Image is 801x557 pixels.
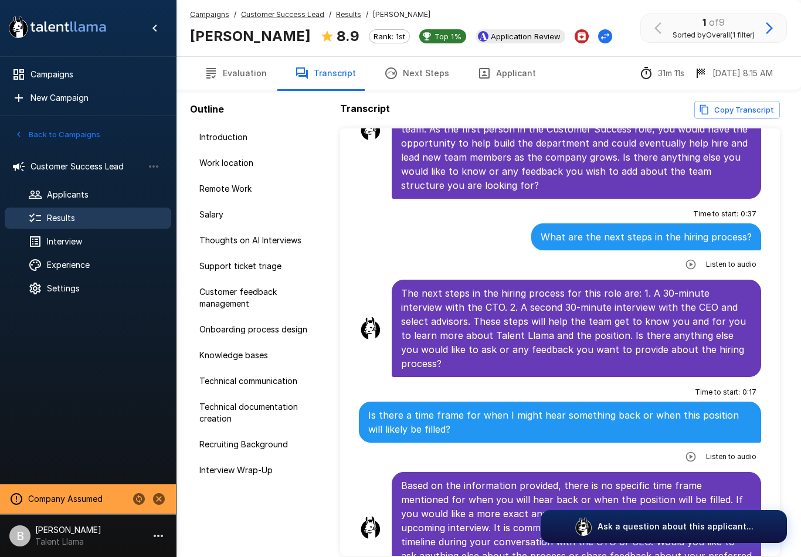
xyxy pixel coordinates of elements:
img: logo_glasses@2x.png [574,517,593,536]
p: What are the next steps in the hiring process? [541,230,752,244]
p: Is there a time frame for when I might hear something back or when this position will likely be f... [368,408,752,436]
div: Work location [190,152,326,174]
button: Copy transcript [694,101,780,119]
span: Thoughts on AI Interviews [199,235,317,246]
button: Change Stage [598,29,612,43]
u: Campaigns [190,10,229,19]
p: Ask a question about this applicant... [598,521,754,532]
span: / [366,9,368,21]
button: Evaluation [190,57,281,90]
img: llama_clean.png [359,117,382,141]
b: 8.9 [337,28,359,45]
u: Customer Success Lead [241,10,324,19]
p: 31m 11s [658,67,684,79]
span: Knowledge bases [199,349,317,361]
span: 0 : 37 [741,208,756,220]
u: Results [336,10,361,19]
span: / [234,9,236,21]
div: Interview Wrap-Up [190,460,326,481]
span: Application Review [486,32,565,41]
button: Transcript [281,57,370,90]
div: Support ticket triage [190,256,326,277]
img: llama_clean.png [359,317,382,340]
span: Introduction [199,131,317,143]
b: Outline [190,103,224,115]
div: Thoughts on AI Interviews [190,230,326,251]
span: of 9 [709,16,725,28]
b: 1 [702,16,706,28]
span: Work location [199,157,317,169]
b: Transcript [340,103,390,114]
span: Top 1% [430,32,466,41]
span: Sorted by Overall (1 filter) [673,29,755,41]
span: Support ticket triage [199,260,317,272]
span: [PERSON_NAME] [373,9,430,21]
span: Rank: 1st [369,32,409,41]
button: Archive Applicant [575,29,589,43]
span: Onboarding process design [199,324,317,335]
span: Time to start : [693,208,738,220]
div: Remote Work [190,178,326,199]
button: Applicant [463,57,550,90]
span: Salary [199,209,317,220]
div: Technical documentation creation [190,396,326,429]
span: Listen to audio [706,259,756,270]
img: llama_clean.png [359,516,382,539]
span: Technical communication [199,375,317,387]
span: Recruiting Background [199,439,317,450]
div: Technical communication [190,371,326,392]
p: The next steps in the hiring process for this role are: 1. A 30-minute interview with the CTO. 2.... [401,286,752,371]
button: Ask a question about this applicant... [541,510,787,543]
span: Customer feedback management [199,286,317,310]
span: Listen to audio [706,451,756,463]
b: [PERSON_NAME] [190,28,311,45]
div: The date and time when the interview was completed [694,66,773,80]
span: Interview Wrap-Up [199,464,317,476]
span: / [329,9,331,21]
span: Remote Work [199,183,317,195]
span: Technical documentation creation [199,401,317,424]
div: Introduction [190,127,326,148]
div: Knowledge bases [190,345,326,366]
div: Salary [190,204,326,225]
span: 0 : 17 [742,386,756,398]
div: View profile in Ashby [476,29,565,43]
div: Customer feedback management [190,281,326,314]
span: Time to start : [695,386,740,398]
div: Onboarding process design [190,319,326,340]
div: The time between starting and completing the interview [639,66,684,80]
p: From the information provided, Talent Llama was founded in [DATE] and is currently a small compan... [401,66,752,192]
p: [DATE] 8:15 AM [712,67,773,79]
button: Next Steps [370,57,463,90]
img: ashbyhq_logo.jpeg [478,31,488,42]
div: Recruiting Background [190,434,326,455]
